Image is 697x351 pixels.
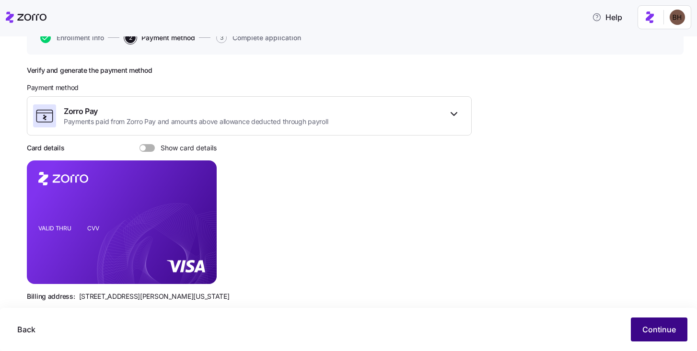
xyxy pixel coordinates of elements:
span: Payment method [141,34,195,41]
span: Show card details [155,144,217,152]
span: Help [592,11,622,23]
a: Enrollment info [38,33,104,43]
button: 2Payment method [125,33,195,43]
span: 2 [125,33,136,43]
span: Billing address: [27,292,75,301]
img: c3c218ad70e66eeb89914ccc98a2927c [670,10,685,25]
button: 3Complete application [216,33,301,43]
span: [STREET_ADDRESS][PERSON_NAME][US_STATE] [79,292,230,301]
h2: Verify and generate the payment method [27,66,472,75]
span: Zorro Pay [64,105,328,117]
button: Back [10,317,43,341]
button: Enrollment info [40,33,104,43]
span: Enrollment info [57,34,104,41]
button: Continue [631,317,687,341]
a: 2Payment method [123,33,195,43]
span: Continue [642,324,676,335]
tspan: CVV [87,225,99,232]
span: Complete application [232,34,301,41]
button: Help [584,8,630,27]
span: Payment method [27,83,79,92]
span: Payments paid from Zorro Pay and amounts above allowance deducted through payroll [64,117,328,126]
a: 3Complete application [214,33,301,43]
tspan: VALID THRU [38,225,71,232]
span: Back [17,324,35,335]
span: 3 [216,33,227,43]
h3: Card details [27,143,65,153]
